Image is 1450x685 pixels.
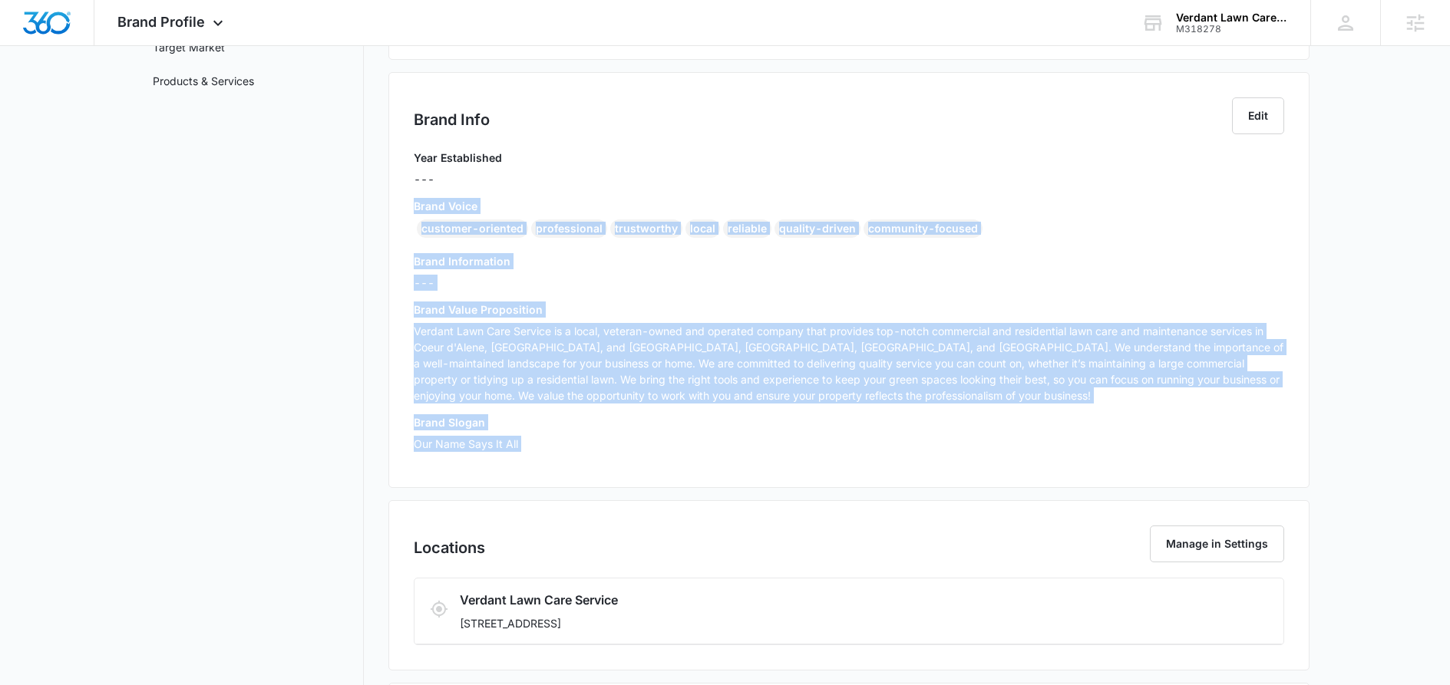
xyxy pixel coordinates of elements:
[414,198,1284,214] h3: Brand Voice
[414,171,502,187] p: ---
[610,219,682,238] div: trustworthy
[414,108,490,131] h2: Brand Info
[685,219,720,238] div: local
[1176,24,1288,35] div: account id
[775,219,860,238] div: quality-driven
[414,436,1284,452] p: Our Name Says It All
[1176,12,1288,24] div: account name
[414,536,485,559] h2: Locations
[153,39,225,55] a: Target Market
[1150,525,1284,562] button: Manage in Settings
[1232,97,1284,134] button: Edit
[117,14,205,30] span: Brand Profile
[531,219,607,238] div: professional
[414,301,1284,318] h3: Brand Value Proposition
[153,73,254,89] a: Products & Services
[414,150,502,166] h3: Year Established
[460,615,1096,631] p: [STREET_ADDRESS]
[414,414,1284,430] h3: Brand Slogan
[414,323,1284,403] p: Verdant Lawn Care Service is a local, veteran-owned and operated company that provides top-notch ...
[414,253,1284,269] h3: Brand Information
[417,219,528,238] div: customer-oriented
[864,219,983,238] div: community-focused
[723,219,771,238] div: reliable
[414,275,1284,291] p: ---
[460,591,1096,609] h3: Verdant Lawn Care Service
